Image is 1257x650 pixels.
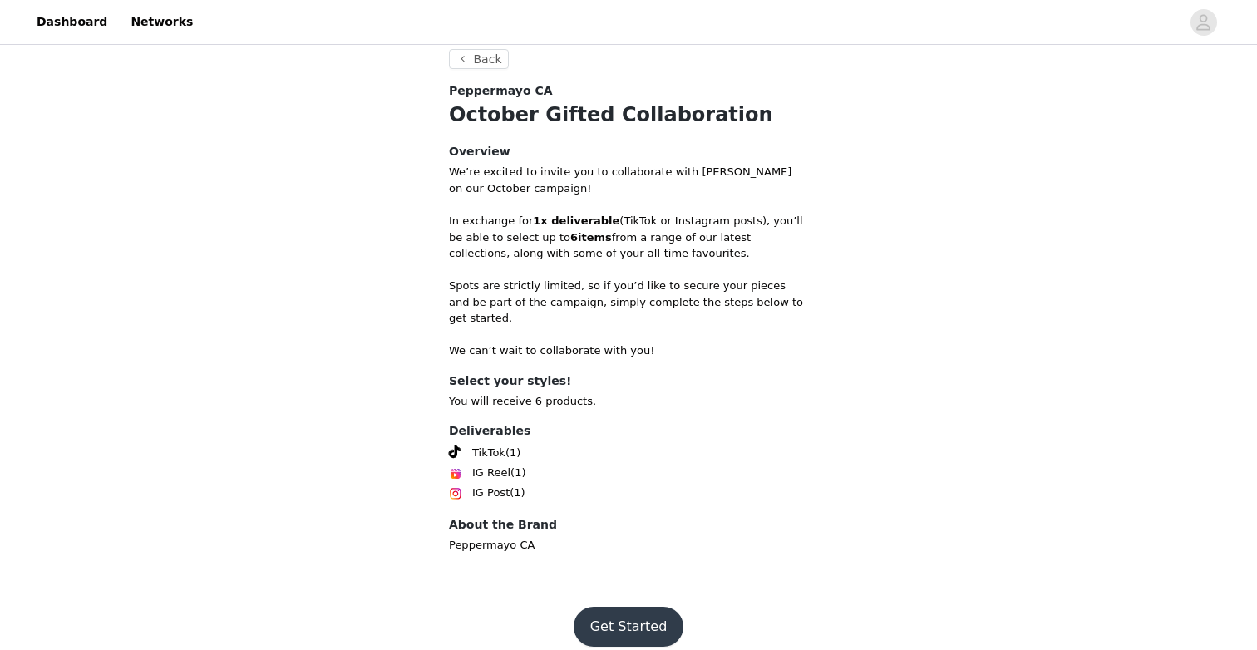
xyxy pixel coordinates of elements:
h4: Overview [449,143,808,160]
p: We’re excited to invite you to collaborate with [PERSON_NAME] on our October campaign! [449,164,808,196]
button: Get Started [574,607,684,647]
p: Spots are strictly limited, so if you’d like to secure your pieces and be part of the campaign, s... [449,278,808,327]
img: Instagram Icon [449,487,462,500]
h1: October Gifted Collaboration [449,100,808,130]
h4: Select your styles! [449,372,808,390]
button: Back [449,49,509,69]
span: TikTok [472,445,505,461]
a: Networks [121,3,203,41]
p: In exchange for (TikTok or Instagram posts), you’ll be able to select up to from a range of our l... [449,213,808,262]
img: Instagram Reels Icon [449,467,462,480]
span: Peppermayo CA [449,82,553,100]
strong: 1x deliverable [533,214,619,227]
h4: About the Brand [449,516,808,534]
strong: 6 [570,231,578,244]
p: Peppermayo CA [449,537,808,554]
span: IG Reel [472,465,510,481]
a: Dashboard [27,3,117,41]
span: (1) [505,445,520,461]
strong: items [578,231,612,244]
div: avatar [1195,9,1211,36]
p: You will receive 6 products. [449,393,808,410]
span: (1) [510,465,525,481]
span: IG Post [472,485,510,501]
span: (1) [510,485,525,501]
h4: Deliverables [449,422,808,440]
p: We can’t wait to collaborate with you! [449,342,808,359]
